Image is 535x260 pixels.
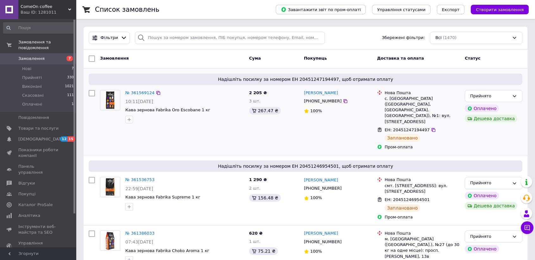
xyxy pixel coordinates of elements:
[385,183,460,194] div: смт. [STREET_ADDRESS]: вул. [STREET_ADDRESS]
[303,238,343,246] div: [PHONE_NUMBER]
[100,90,120,110] a: Фото товару
[304,90,338,96] a: [PERSON_NAME]
[476,7,524,12] span: Створити замовлення
[67,75,74,81] span: 330
[18,164,59,175] span: Панель управління
[18,213,40,218] span: Аналітика
[276,5,366,14] button: Завантажити звіт по пром-оплаті
[437,5,465,14] button: Експорт
[382,35,425,41] span: Збережені фільтри:
[303,97,343,105] div: [PHONE_NUMBER]
[125,186,153,191] span: 22:59[DATE]
[249,247,278,255] div: 75.21 ₴
[465,115,517,122] div: Дешева доставка
[249,186,261,191] span: 2 шт.
[100,177,120,197] a: Фото товару
[303,184,343,192] div: [PHONE_NUMBER]
[18,56,45,62] span: Замовлення
[470,93,509,100] div: Прийнято
[22,75,42,81] span: Прийняті
[100,56,129,61] span: Замовлення
[470,233,509,240] div: Прийнято
[385,90,460,96] div: Нова Пошта
[385,127,430,132] span: ЕН: 20451247194497
[125,195,200,199] span: Кава зернова Fabrika Supreme 1 кг
[304,56,327,61] span: Покупець
[385,197,430,202] span: ЕН: 20451246954501
[435,35,442,41] span: Всі
[66,56,73,61] span: 7
[91,163,520,169] span: Надішліть посилку за номером ЕН 20451246954501, щоб отримати оплату
[249,90,267,95] span: 2 205 ₴
[385,177,460,183] div: Нова Пошта
[304,177,338,183] a: [PERSON_NAME]
[21,10,76,15] div: Ваш ID: 1281011
[3,22,74,34] input: Пошук
[310,249,322,254] span: 100%
[21,4,68,10] span: ComeOn coffee
[60,136,67,142] span: 12
[67,93,74,98] span: 111
[465,245,499,253] div: Оплачено
[101,35,118,41] span: Фільтри
[249,56,261,61] span: Cума
[310,108,322,113] span: 100%
[125,99,153,104] span: 10:11[DATE]
[91,76,520,82] span: Надішліть посилку за номером ЕН 20451247194497, щоб отримати оплату
[281,7,361,12] span: Завантажити звіт по пром-оплаті
[125,231,154,236] a: № 361386033
[18,180,35,186] span: Відгуки
[470,180,509,186] div: Прийнято
[104,231,116,250] img: Фото товару
[18,39,76,51] span: Замовлення та повідомлення
[443,35,456,40] span: (1470)
[465,105,499,112] div: Оплачено
[104,90,116,110] img: Фото товару
[249,194,281,202] div: 156.48 ₴
[465,192,499,199] div: Оплачено
[249,107,281,114] div: 267.47 ₴
[72,101,74,107] span: 1
[464,7,529,12] a: Створити замовлення
[18,191,35,197] span: Покупці
[372,5,431,14] button: Управління статусами
[249,177,267,182] span: 1 290 ₴
[521,221,533,234] button: Чат з покупцем
[104,177,117,197] img: Фото товару
[18,147,59,159] span: Показники роботи компанії
[385,144,460,150] div: Пром-оплата
[125,239,153,244] span: 07:43[DATE]
[310,195,322,200] span: 100%
[72,66,74,72] span: 7
[18,224,59,235] span: Інструменти веб-майстра та SEO
[385,96,460,125] div: с. [GEOGRAPHIC_DATA] ([GEOGRAPHIC_DATA], [GEOGRAPHIC_DATA]. [GEOGRAPHIC_DATA]), №1: вул. [STREET_...
[442,7,460,12] span: Експорт
[22,93,44,98] span: Скасовані
[465,202,517,210] div: Дешева доставка
[385,231,460,236] div: Нова Пошта
[249,239,261,244] span: 1 шт.
[95,6,159,13] h1: Список замовлень
[18,126,59,131] span: Товари та послуги
[385,204,420,212] div: Заплановано
[249,231,263,236] span: 620 ₴
[65,84,74,89] span: 1021
[100,231,120,251] a: Фото товару
[125,107,210,112] a: Кава зернова Fabrika Oro Escobane 1 кг
[377,56,424,61] span: Доставка та оплата
[377,7,425,12] span: Управління статусами
[304,231,338,237] a: [PERSON_NAME]
[385,134,420,142] div: Заплановано
[125,177,154,182] a: № 361536753
[18,136,65,142] span: [DEMOGRAPHIC_DATA]
[22,101,42,107] span: Оплачені
[18,115,49,120] span: Повідомлення
[471,5,529,14] button: Створити замовлення
[249,99,261,103] span: 3 шт.
[125,248,209,253] a: Кава зернова Fabrika Choko Aroma 1 кг
[465,56,481,61] span: Статус
[22,66,31,72] span: Нові
[18,240,59,252] span: Управління сайтом
[385,214,460,220] div: Пром-оплата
